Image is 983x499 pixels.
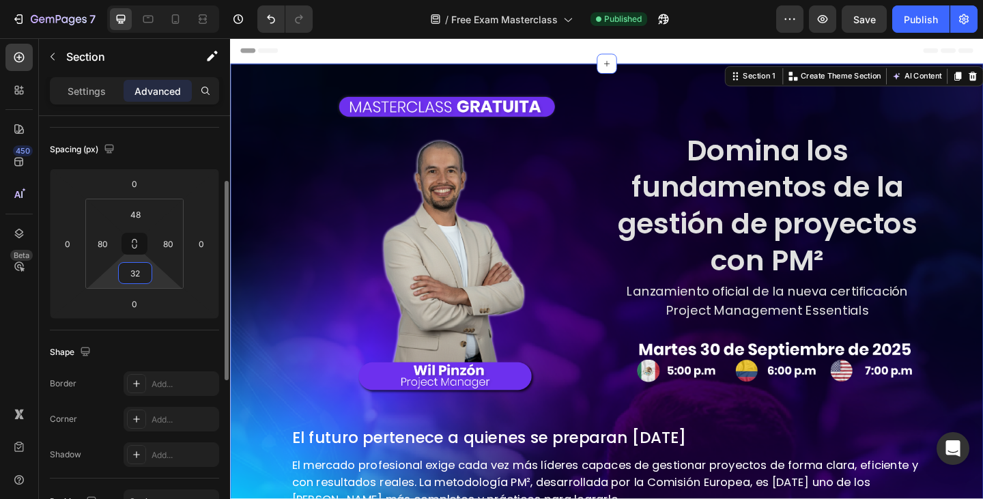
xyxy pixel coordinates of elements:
div: Publish [904,12,938,27]
p: Domina los fundamentos de la gestión de proyectos con PM² [416,103,752,263]
div: Open Intercom Messenger [937,432,969,465]
span: Save [853,14,876,25]
input: 4xl [158,233,178,254]
p: Settings [68,84,106,98]
span: Free Exam Masterclass [451,12,558,27]
iframe: Design area [230,38,983,499]
button: AI Content [717,33,777,50]
div: Border [50,377,76,390]
p: Create Theme Section [621,35,708,48]
input: 0 [121,173,148,194]
button: 7 [5,5,102,33]
p: 7 [89,11,96,27]
p: Lanzamiento oficial de la nueva certificación Project Management Essentials [416,266,752,306]
div: Corner [50,413,77,425]
input: 0 [57,233,78,254]
h2: El futuro pertenece a quienes se preparan [DATE] [66,423,754,448]
div: Spacing (px) [50,141,117,159]
span: / [445,12,448,27]
p: Advanced [134,84,181,98]
input: 2xl [122,263,149,283]
input: 0 [121,294,148,314]
button: Publish [892,5,950,33]
div: Add... [152,378,216,390]
div: 450 [13,145,33,156]
div: Section 1 [555,35,595,48]
input: 3xl [122,204,149,225]
p: Section [66,48,178,65]
div: Shape [50,343,94,362]
div: Beta [10,250,33,261]
input: 4xl [92,233,113,254]
h2: Rich Text Editor. Editing area: main [415,102,754,264]
input: 0 [191,233,212,254]
div: Add... [152,449,216,461]
div: Undo/Redo [257,5,313,33]
button: Save [842,5,887,33]
span: Published [604,13,642,25]
img: Fecha_Landing___Masterclass_PMEPC_Sep30.png [415,324,754,382]
div: Shadow [50,448,81,461]
div: Add... [152,414,216,426]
